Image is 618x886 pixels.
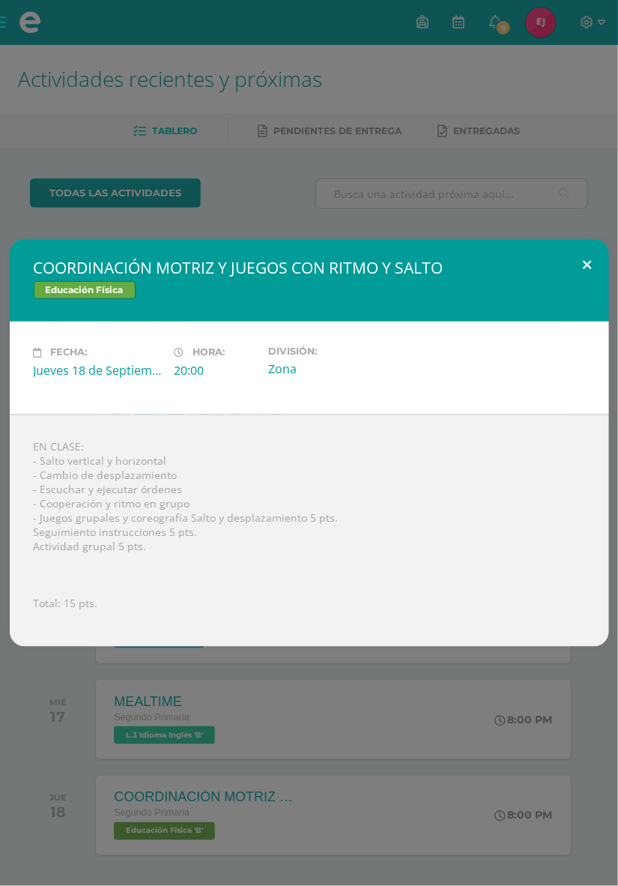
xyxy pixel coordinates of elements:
[566,239,609,290] button: Close (Esc)
[34,257,585,278] h2: COORDINACIÓN MOTRIZ Y JUEGOS CON RITMO Y SALTO
[175,362,256,379] div: 20:00
[51,347,88,358] span: Fecha:
[193,347,225,358] span: Hora:
[268,346,397,357] label: División:
[34,362,163,379] div: Jueves 18 de Septiembre
[34,281,136,299] span: Educación Física
[10,415,609,647] div: EN CLASE: - Salto vertical y horizontal - Cambio de desplazamiento - Escuchar y ejecutar órdenes ...
[268,361,397,377] div: Zona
